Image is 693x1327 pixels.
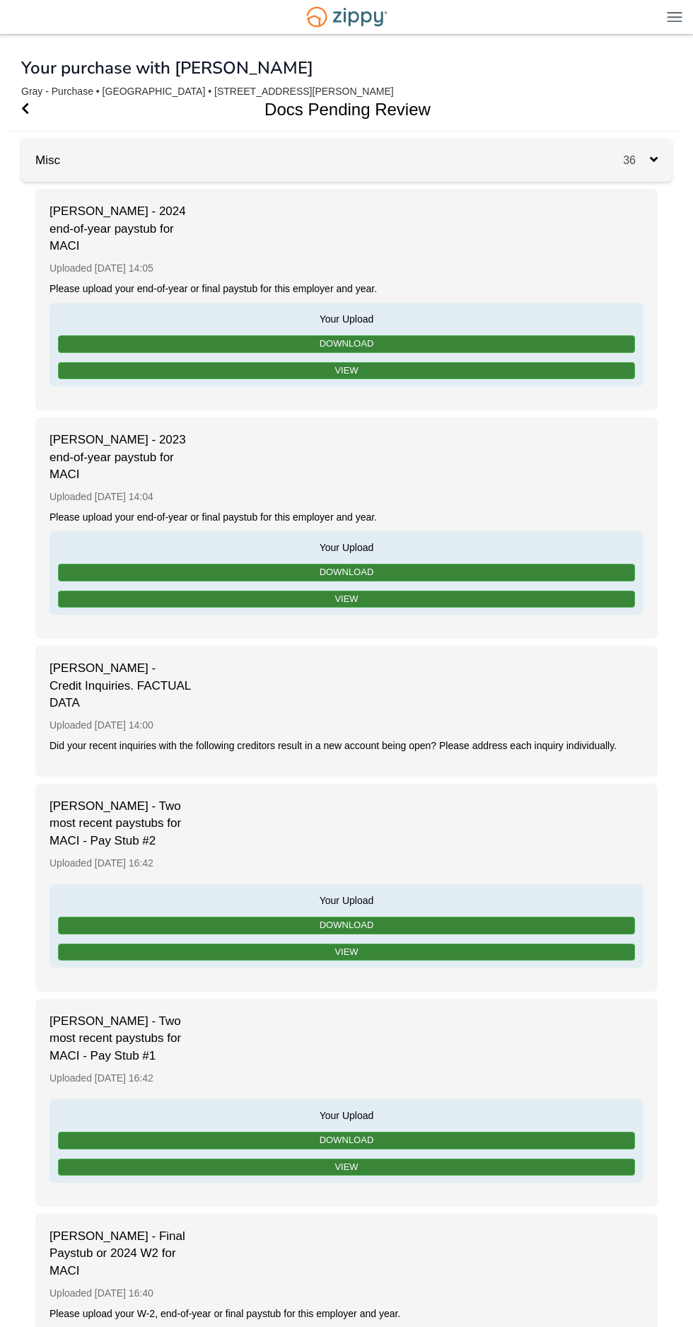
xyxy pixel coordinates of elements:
[49,431,191,483] span: [PERSON_NAME] - 2023 end-of-year paystub for MACI
[58,1159,635,1176] a: View
[21,153,60,167] a: Misc
[57,310,636,326] span: Your Upload
[58,1132,635,1149] a: Download
[57,1106,636,1123] span: Your Upload
[49,511,643,524] div: Please upload your end-of-year or final paystub for this employer and year.
[49,255,643,282] div: Uploaded [DATE] 14:05
[49,1013,191,1065] span: [PERSON_NAME] - Two most recent paystubs for MACI - Pay Stub #1
[58,917,635,934] a: Download
[623,154,650,166] span: 36
[49,712,643,739] div: Uploaded [DATE] 14:00
[58,944,635,961] a: View
[58,591,635,608] a: View
[49,483,643,511] div: Uploaded [DATE] 14:04
[21,86,672,98] div: Gray - Purchase • [GEOGRAPHIC_DATA] • [STREET_ADDRESS][PERSON_NAME]
[49,1280,643,1307] div: Uploaded [DATE] 16:40
[21,59,313,77] h1: Your purchase with [PERSON_NAME]
[58,564,635,581] a: Download
[49,660,191,712] span: [PERSON_NAME] - Credit Inquiries. FACTUAL DATA
[49,203,191,255] span: [PERSON_NAME] - 2024 end-of-year paystub for MACI
[58,335,635,353] a: Download
[49,739,643,753] div: Did your recent inquiries with the following creditors result in a new account being open? Please...
[58,362,635,380] a: View
[21,88,29,131] a: Go Back
[49,282,643,296] div: Please upload your end-of-year or final paystub for this employer and year.
[57,538,636,555] span: Your Upload
[49,850,643,877] div: Uploaded [DATE] 16:42
[49,1307,643,1321] div: Please upload your W-2, end-of-year or final paystub for this employer and year.
[11,88,666,131] h1: Docs Pending Review
[49,1065,643,1092] div: Uploaded [DATE] 16:42
[49,798,191,850] span: [PERSON_NAME] - Two most recent paystubs for MACI - Pay Stub #2
[49,1228,191,1280] span: [PERSON_NAME] - Final Paystub or 2024 W2 for MACI
[667,11,682,22] img: Mobile Dropdown Menu
[57,891,636,908] span: Your Upload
